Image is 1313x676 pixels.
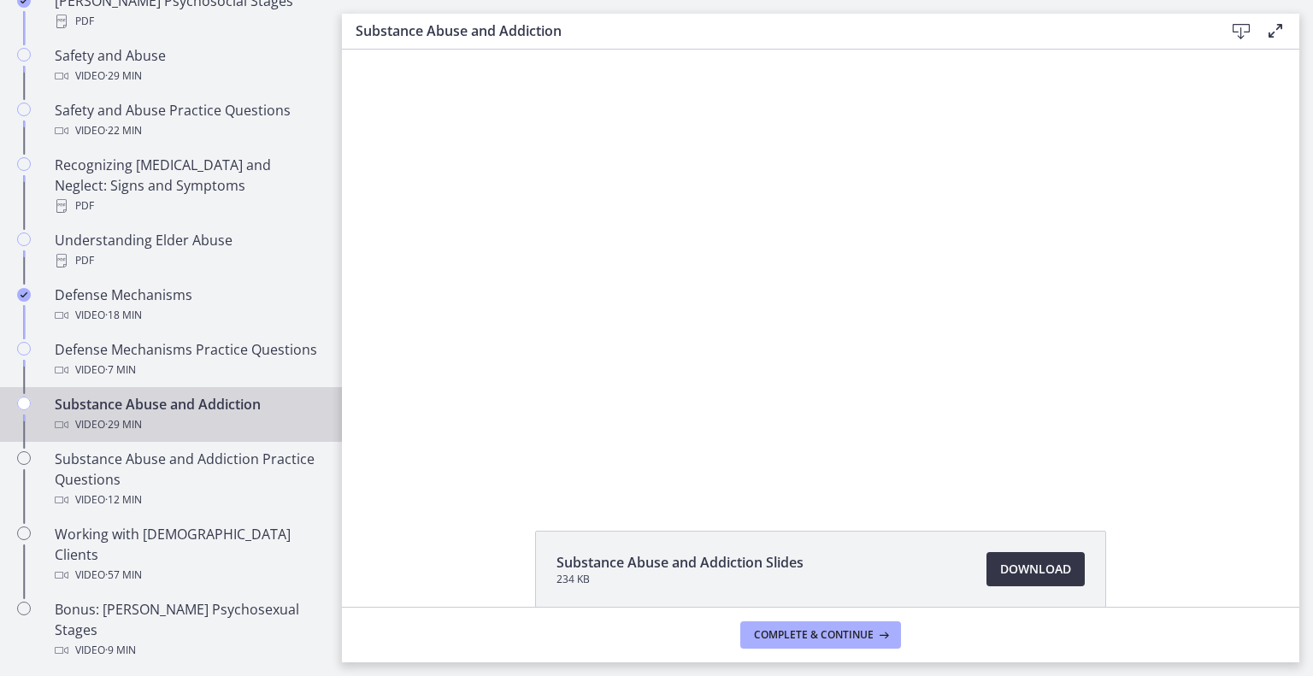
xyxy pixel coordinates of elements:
[356,21,1197,41] h3: Substance Abuse and Addiction
[105,305,142,326] span: · 18 min
[556,573,804,586] span: 234 KB
[55,45,321,86] div: Safety and Abuse
[55,230,321,271] div: Understanding Elder Abuse
[556,552,804,573] span: Substance Abuse and Addiction Slides
[55,100,321,141] div: Safety and Abuse Practice Questions
[55,360,321,380] div: Video
[17,288,31,302] i: Completed
[55,339,321,380] div: Defense Mechanisms Practice Questions
[55,640,321,661] div: Video
[55,490,321,510] div: Video
[55,121,321,141] div: Video
[342,50,1299,491] iframe: Video Lesson
[55,599,321,661] div: Bonus: [PERSON_NAME] Psychosexual Stages
[55,394,321,435] div: Substance Abuse and Addiction
[55,11,321,32] div: PDF
[986,552,1085,586] a: Download
[105,565,142,585] span: · 57 min
[105,360,136,380] span: · 7 min
[55,305,321,326] div: Video
[55,196,321,216] div: PDF
[55,250,321,271] div: PDF
[55,414,321,435] div: Video
[105,640,136,661] span: · 9 min
[55,565,321,585] div: Video
[55,285,321,326] div: Defense Mechanisms
[754,628,874,642] span: Complete & continue
[105,490,142,510] span: · 12 min
[55,449,321,510] div: Substance Abuse and Addiction Practice Questions
[105,66,142,86] span: · 29 min
[55,524,321,585] div: Working with [DEMOGRAPHIC_DATA] Clients
[740,621,901,649] button: Complete & continue
[1000,559,1071,579] span: Download
[105,414,142,435] span: · 29 min
[55,66,321,86] div: Video
[55,155,321,216] div: Recognizing [MEDICAL_DATA] and Neglect: Signs and Symptoms
[105,121,142,141] span: · 22 min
